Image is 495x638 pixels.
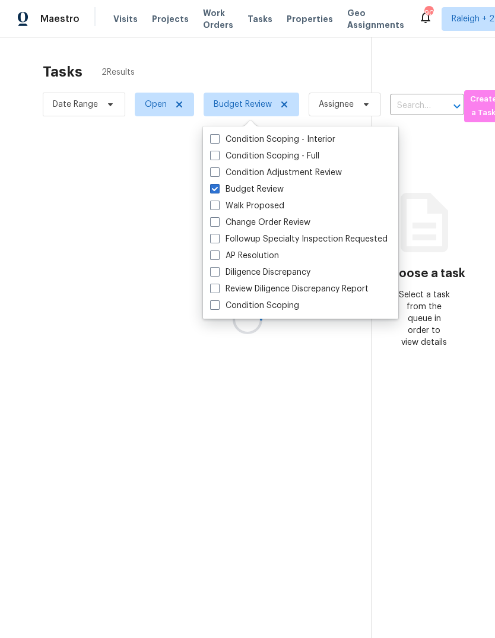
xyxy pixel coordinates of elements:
div: 90 [424,7,433,19]
label: Diligence Discrepancy [210,266,310,278]
label: Budget Review [210,183,284,195]
label: Review Diligence Discrepancy Report [210,283,369,295]
label: Walk Proposed [210,200,284,212]
label: Condition Scoping [210,300,299,312]
label: Condition Scoping - Interior [210,134,335,145]
label: Condition Scoping - Full [210,150,319,162]
label: Followup Specialty Inspection Requested [210,233,388,245]
label: Condition Adjustment Review [210,167,342,179]
label: Change Order Review [210,217,310,228]
label: AP Resolution [210,250,279,262]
